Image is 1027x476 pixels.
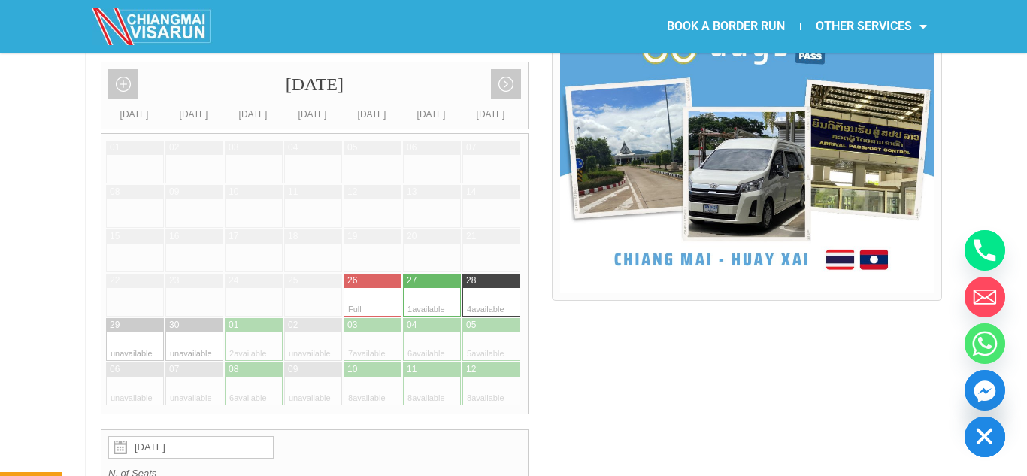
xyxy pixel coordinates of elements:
[229,319,238,332] div: 01
[513,9,942,44] nav: Menu
[347,363,357,376] div: 10
[342,107,401,122] div: [DATE]
[407,319,417,332] div: 04
[229,230,238,243] div: 17
[288,363,298,376] div: 09
[288,319,298,332] div: 02
[407,363,417,376] div: 11
[223,107,283,122] div: [DATE]
[229,274,238,287] div: 24
[466,230,476,243] div: 21
[965,277,1005,317] a: Email
[652,9,800,44] a: BOOK A BORDER RUN
[283,107,342,122] div: [DATE]
[169,274,179,287] div: 23
[347,141,357,154] div: 05
[466,274,476,287] div: 28
[347,186,357,199] div: 12
[169,363,179,376] div: 07
[466,141,476,154] div: 07
[110,274,120,287] div: 22
[110,141,120,154] div: 01
[110,319,120,332] div: 29
[288,274,298,287] div: 25
[466,363,476,376] div: 12
[347,319,357,332] div: 03
[347,274,357,287] div: 26
[169,319,179,332] div: 30
[229,186,238,199] div: 10
[461,107,520,122] div: [DATE]
[229,363,238,376] div: 08
[965,370,1005,411] a: Facebook_Messenger
[288,186,298,199] div: 11
[169,186,179,199] div: 09
[229,141,238,154] div: 03
[965,230,1005,271] a: Phone
[401,107,461,122] div: [DATE]
[164,107,223,122] div: [DATE]
[110,230,120,243] div: 15
[407,141,417,154] div: 06
[169,141,179,154] div: 02
[110,363,120,376] div: 06
[169,230,179,243] div: 16
[407,186,417,199] div: 13
[466,186,476,199] div: 14
[466,319,476,332] div: 05
[407,274,417,287] div: 27
[801,9,942,44] a: OTHER SERVICES
[407,230,417,243] div: 20
[110,186,120,199] div: 08
[105,107,164,122] div: [DATE]
[288,141,298,154] div: 04
[288,230,298,243] div: 18
[101,62,528,107] div: [DATE]
[347,230,357,243] div: 19
[965,323,1005,364] a: Whatsapp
